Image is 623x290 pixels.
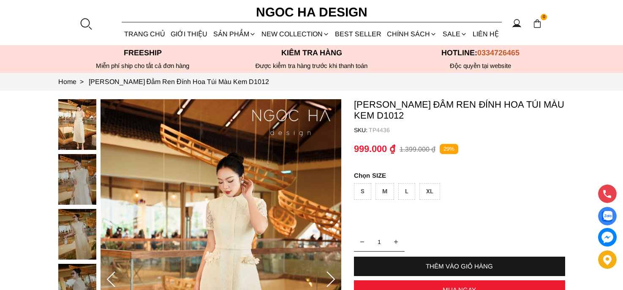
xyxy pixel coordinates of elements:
[533,19,542,28] img: img-CART-ICON-ksit0nf1
[400,145,435,153] p: 1.399.000 ₫
[58,62,227,70] div: Miễn phí ship cho tất cả đơn hàng
[248,2,375,22] a: Ngoc Ha Design
[332,23,384,45] a: BEST SELLER
[440,23,470,45] a: SALE
[470,23,501,45] a: LIÊN HỆ
[58,154,96,205] img: Catherine Dress_ Đầm Ren Đính Hoa Túi Màu Kem D1012_mini_1
[602,211,612,222] img: Display image
[354,263,565,270] div: THÊM VÀO GIỎ HÀNG
[477,49,520,57] span: 0334726465
[227,62,396,70] p: Được kiểm tra hàng trước khi thanh toán
[58,78,89,85] a: Link to Home
[541,14,547,21] span: 0
[58,49,227,57] p: Freeship
[210,23,258,45] div: SẢN PHẨM
[122,23,168,45] a: TRANG CHỦ
[354,127,369,133] h6: SKU:
[396,62,565,70] h6: Độc quyền tại website
[598,207,617,225] a: Display image
[258,23,332,45] a: NEW COLLECTION
[168,23,210,45] a: GIỚI THIỆU
[419,183,440,200] div: XL
[440,144,458,154] p: 29%
[89,78,269,85] a: Link to Catherine Dress_ Đầm Ren Đính Hoa Túi Màu Kem D1012
[375,183,394,200] div: M
[354,183,371,200] div: S
[384,23,440,45] div: Chính sách
[354,99,565,121] p: [PERSON_NAME] Đầm Ren Đính Hoa Túi Màu Kem D1012
[76,78,87,85] span: >
[58,209,96,260] img: Catherine Dress_ Đầm Ren Đính Hoa Túi Màu Kem D1012_mini_2
[354,233,405,250] input: Quantity input
[369,127,565,133] p: TP4436
[58,99,96,150] img: Catherine Dress_ Đầm Ren Đính Hoa Túi Màu Kem D1012_mini_0
[354,172,565,179] p: SIZE
[396,49,565,57] p: Hotline:
[398,183,415,200] div: L
[598,228,617,247] a: messenger
[354,144,395,154] p: 999.000 ₫
[281,49,342,57] font: Kiểm tra hàng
